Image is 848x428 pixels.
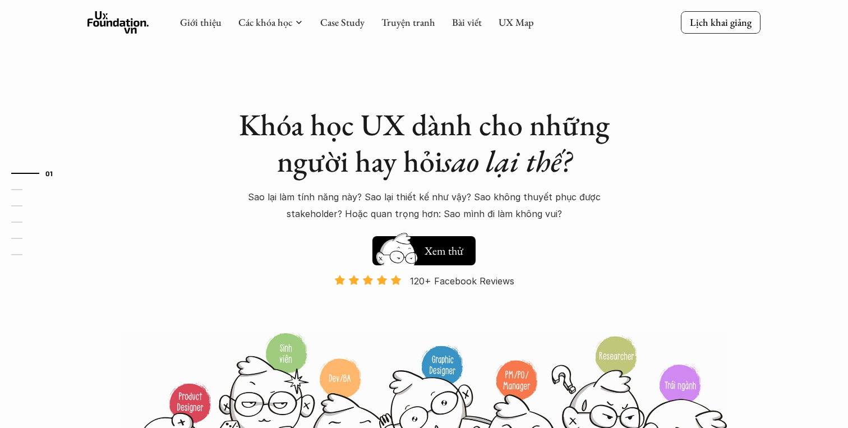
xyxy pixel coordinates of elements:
a: 01 [11,167,64,180]
a: Case Study [320,16,365,29]
a: Bài viết [452,16,482,29]
a: Truyện tranh [381,16,435,29]
a: Giới thiệu [180,16,222,29]
p: Sao lại làm tính năng này? Sao lại thiết kế như vậy? Sao không thuyết phục được stakeholder? Hoặc... [228,188,620,223]
a: UX Map [499,16,534,29]
em: sao lại thế? [443,141,572,181]
a: Các khóa học [238,16,292,29]
a: Xem thử [372,231,476,265]
h5: Xem thử [423,243,464,259]
h1: Khóa học UX dành cho những người hay hỏi [228,107,620,180]
strong: 01 [45,169,53,177]
a: Lịch khai giảng [681,11,761,33]
a: 120+ Facebook Reviews [324,274,524,331]
p: Lịch khai giảng [690,16,752,29]
p: 120+ Facebook Reviews [410,273,514,289]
